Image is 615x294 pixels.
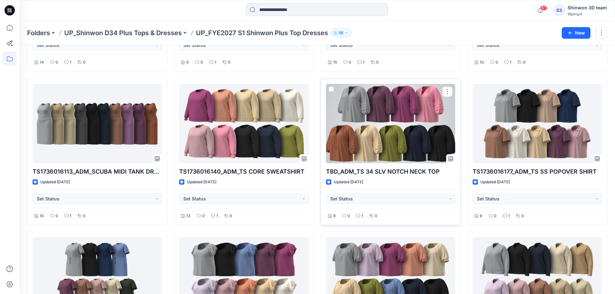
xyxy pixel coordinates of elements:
p: Updated [DATE] [187,179,216,186]
p: TBD_ADM_TS 34 SLV NOTCH NECK TOP [326,167,455,176]
p: 9 [333,213,336,219]
p: 9 [186,59,189,66]
p: 15 [333,59,337,66]
p: 1 [510,59,511,66]
p: TS1736016177_ADM_TS SS POPOVER SHIRT [473,167,602,176]
a: TBD_ADM_TS 34 SLV NOTCH NECK TOP [326,84,455,164]
p: 0 [375,213,377,219]
a: TS1736016140_ADM_TS CORE SWEATSHIRT [179,84,308,164]
p: 14 [40,59,44,66]
p: 0 [56,213,58,219]
span: 81 [540,5,547,11]
div: Shinwon 3D team [568,4,607,12]
p: 0 [230,213,232,219]
div: Walmart [568,12,607,16]
p: 1 [508,213,510,219]
p: 0 [202,213,205,219]
p: 0 [228,59,231,66]
p: 9 [480,213,482,219]
p: 0 [83,59,86,66]
p: 0 [83,213,86,219]
p: 10 [480,59,484,66]
p: 1 [363,59,364,66]
a: Folders [27,28,50,37]
a: TS1736016113_ADM_SCUBA MIDI TANK DRESS [33,84,162,164]
p: 0 [494,213,497,219]
a: UP_Shinwon D34 Plus Tops & Dresses [64,28,182,37]
p: Updated [DATE] [334,179,363,186]
p: 0 [56,59,58,66]
p: 56 [339,29,343,36]
p: 0 [200,59,203,66]
a: TS1736016177_ADM_TS SS POPOVER SHIRT [473,84,602,164]
div: S3 [553,5,565,16]
p: 0 [521,213,524,219]
p: TS1736016113_ADM_SCUBA MIDI TANK DRESS [33,167,162,176]
p: 1 [215,59,216,66]
p: 13 [186,213,190,219]
p: 0 [523,59,526,66]
button: 56 [331,28,352,37]
p: 1 [216,213,218,219]
p: 10 [40,213,44,219]
p: 1 [362,213,363,219]
p: 0 [376,59,379,66]
p: 1 [70,213,71,219]
p: Updated [DATE] [40,179,70,186]
p: 1 [70,59,71,66]
p: Updated [DATE] [480,179,510,186]
p: 0 [496,59,498,66]
button: New [562,27,590,39]
p: TS1736016140_ADM_TS CORE SWEATSHIRT [179,167,308,176]
p: 0 [349,59,351,66]
p: 0 [347,213,350,219]
p: UP_FYE2027 S1 Shinwon Plus Top Dresses [196,28,328,37]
